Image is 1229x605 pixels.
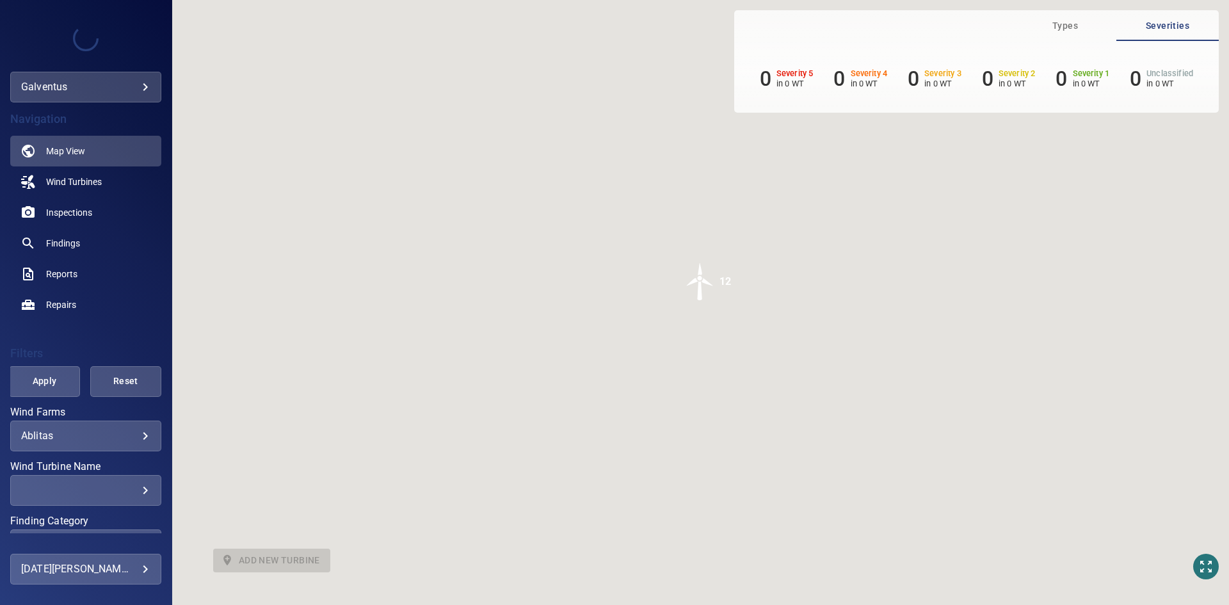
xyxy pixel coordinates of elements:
h6: 0 [982,67,993,91]
div: Ablitas [21,430,150,442]
span: Apply [25,373,64,389]
a: reports noActive [10,259,161,289]
a: inspections noActive [10,197,161,228]
p: in 0 WT [776,79,814,88]
p: in 0 WT [1146,79,1193,88]
h4: Navigation [10,113,161,125]
div: [DATE][PERSON_NAME] [21,559,150,579]
label: Wind Turbine Name [10,462,161,472]
h6: 0 [1130,67,1141,91]
div: Wind Farms [10,421,161,451]
span: Repairs [46,298,76,311]
p: in 0 WT [999,79,1036,88]
h6: Severity 5 [776,69,814,78]
h6: 0 [1056,67,1067,91]
gmp-advanced-marker: 12 [681,262,719,303]
a: map active [10,136,161,166]
span: Map View [46,145,85,157]
div: galventus [10,72,161,102]
span: Types [1022,18,1109,34]
label: Wind Farms [10,407,161,417]
h6: 0 [760,67,771,91]
li: Severity 4 [833,67,887,91]
span: Severities [1124,18,1211,34]
div: Finding Category [10,529,161,560]
h6: Severity 1 [1073,69,1110,78]
h6: 0 [833,67,845,91]
div: galventus [21,77,150,97]
label: Finding Category [10,516,161,526]
p: in 0 WT [851,79,888,88]
li: Severity 3 [908,67,961,91]
h4: Filters [10,347,161,360]
h6: Severity 3 [924,69,961,78]
h6: Severity 2 [999,69,1036,78]
h6: Unclassified [1146,69,1193,78]
button: Apply [9,366,80,397]
a: repairs noActive [10,289,161,320]
button: Reset [90,366,161,397]
span: Reset [106,373,145,389]
span: Findings [46,237,80,250]
p: in 0 WT [1073,79,1110,88]
li: Severity Unclassified [1130,67,1193,91]
p: in 0 WT [924,79,961,88]
div: Wind Turbine Name [10,475,161,506]
li: Severity 1 [1056,67,1109,91]
h6: 0 [908,67,919,91]
a: findings noActive [10,228,161,259]
div: 12 [719,262,731,301]
li: Severity 5 [760,67,814,91]
span: Inspections [46,206,92,219]
li: Severity 2 [982,67,1036,91]
span: Wind Turbines [46,175,102,188]
span: Reports [46,268,77,280]
img: windFarmIcon.svg [681,262,719,301]
a: windturbines noActive [10,166,161,197]
h6: Severity 4 [851,69,888,78]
